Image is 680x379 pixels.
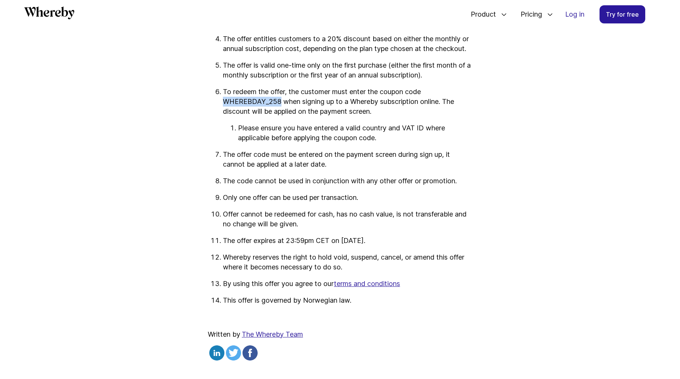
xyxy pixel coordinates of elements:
p: The offer expires at 23:59pm CET on [DATE]. [223,236,472,246]
span: Product [463,2,498,27]
img: twitter [226,345,241,360]
p: Please ensure you have entered a valid country and VAT ID where applicable before applying the co... [238,123,472,143]
p: To redeem the offer, the customer must enter the coupon code WHEREBDAY_258 when signing up to a W... [223,87,472,116]
p: The offer entitles customers to a 20% discount based on either the monthly or annual subscription... [223,34,472,54]
a: Log in [559,6,590,23]
p: Only one offer can be used per transaction. [223,193,472,203]
a: The Whereby Team [242,330,303,338]
div: Written by [208,329,472,363]
p: Whereby reserves the right to hold void, suspend, cancel, or amend this offer where it becomes ne... [223,252,472,272]
p: The offer code must be entered on the payment screen during sign up, it cannot be applied at a la... [223,150,472,169]
svg: Whereby [24,6,74,19]
a: Whereby [24,6,74,22]
a: Try for free [600,5,645,23]
img: linkedin [209,345,224,360]
span: Pricing [513,2,544,27]
p: The offer is valid one-time only on the first purchase (either the first month of a monthly subsc... [223,60,472,80]
a: terms and conditions [334,280,400,288]
p: This offer is governed by Norwegian law. [223,295,472,305]
p: Offer cannot be redeemed for cash, has no cash value, is not transferable and no change will be g... [223,209,472,229]
img: facebook [243,345,258,360]
p: The code cannot be used in conjunction with any other offer or promotion. [223,176,472,186]
p: By using this offer you agree to our [223,279,472,289]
